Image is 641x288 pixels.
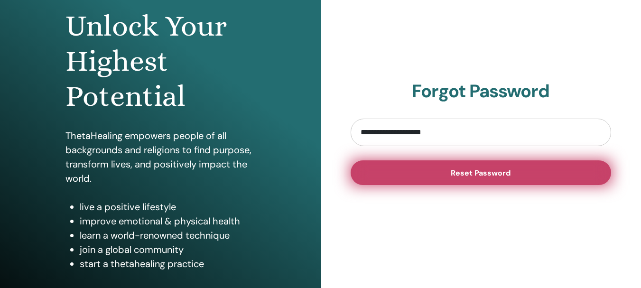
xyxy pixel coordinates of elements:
li: improve emotional & physical health [80,214,255,228]
li: start a thetahealing practice [80,257,255,271]
h2: Forgot Password [351,81,612,102]
li: live a positive lifestyle [80,200,255,214]
p: ThetaHealing empowers people of all backgrounds and religions to find purpose, transform lives, a... [65,129,255,186]
span: Reset Password [451,168,511,178]
li: learn a world-renowned technique [80,228,255,242]
button: Reset Password [351,160,612,185]
li: join a global community [80,242,255,257]
h1: Unlock Your Highest Potential [65,9,255,114]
